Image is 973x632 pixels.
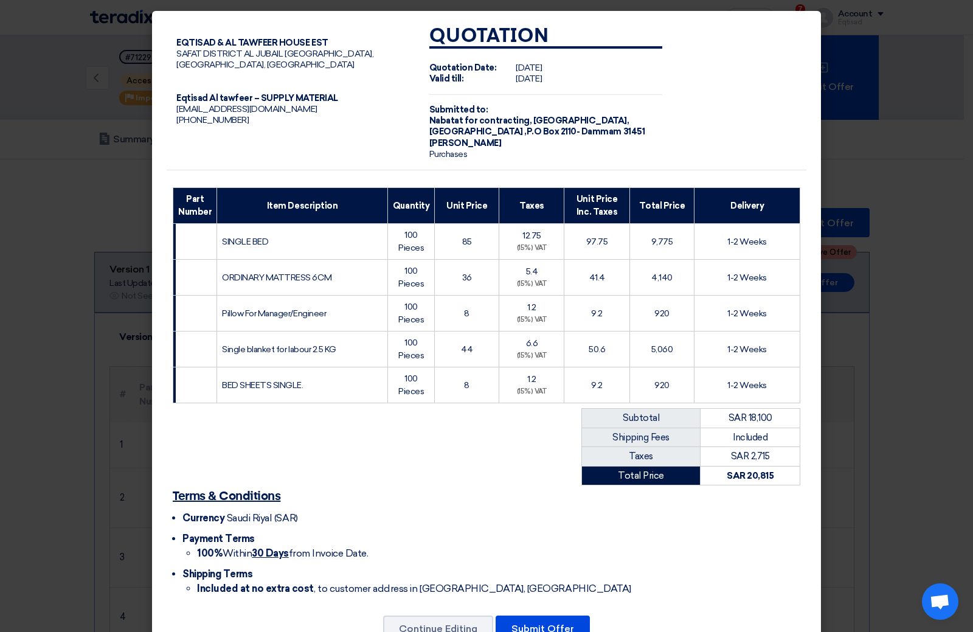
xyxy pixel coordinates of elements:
span: 50.6 [589,344,605,355]
span: 920 [654,308,670,319]
th: Delivery [694,188,800,224]
span: 9,775 [651,237,673,247]
td: SAR 18,100 [701,409,800,428]
div: (15%) VAT [504,387,559,397]
th: Taxes [499,188,564,224]
span: Shipping Terms [182,568,252,580]
span: 100 Pieces [398,230,424,253]
span: Nabatat for contracting, [429,116,532,126]
span: 100 Pieces [398,373,424,397]
div: (15%) VAT [504,243,559,254]
span: 6.6 [526,338,538,349]
span: 4,140 [651,273,673,283]
strong: Quotation [429,27,549,46]
strong: SAR 20,815 [727,470,774,481]
div: (15%) VAT [504,351,559,361]
strong: 100% [197,547,223,559]
div: Eqtisad Al tawfeer – SUPPLY MATERIAL [176,93,410,104]
span: 1-2 Weeks [727,273,767,283]
span: Pillow For Manager/Engineer [222,308,326,319]
span: Currency [182,512,224,524]
span: 8 [464,380,469,391]
span: 9.2 [591,380,603,391]
span: 85 [462,237,472,247]
span: SAFAT DISTRICT AL JUBAIL [GEOGRAPHIC_DATA], [GEOGRAPHIC_DATA], [GEOGRAPHIC_DATA] [176,49,373,70]
span: 100 Pieces [398,338,424,361]
span: 920 [654,380,670,391]
span: 12.75 [522,231,541,241]
span: 1-2 Weeks [727,380,767,391]
span: 100 Pieces [398,266,424,289]
span: 5.4 [526,266,538,277]
span: Within from Invoice Date. [197,547,368,559]
u: Terms & Conditions [173,490,280,502]
span: [EMAIL_ADDRESS][DOMAIN_NAME] [176,104,317,114]
span: Single blanket for labour 2.5 KG [222,344,336,355]
span: 1.2 [527,302,536,313]
strong: Included at no extra cost [197,583,314,594]
span: 8 [464,308,469,319]
span: 9.2 [591,308,603,319]
span: 41.4 [589,273,605,283]
span: Included [733,432,767,443]
span: 44 [461,344,473,355]
td: Taxes [582,447,701,467]
span: BED SHEETS SINGLE. [222,380,303,391]
span: 1.2 [527,374,536,384]
span: SINGLE BED [222,237,268,247]
span: 1-2 Weeks [727,308,767,319]
div: EQTISAD & AL TAWFEER HOUSE EST [176,38,410,49]
span: [DATE] [516,63,542,73]
td: Total Price [582,466,701,485]
th: Unit Price Inc. Taxes [564,188,629,224]
span: ORDINARY MATTRESS 6CM [222,273,331,283]
td: Shipping Fees [582,428,701,447]
div: (15%) VAT [504,315,559,325]
span: SAR 2,715 [731,451,770,462]
span: [PERSON_NAME] [429,138,502,148]
strong: Quotation Date: [429,63,497,73]
span: 100 Pieces [398,302,424,325]
span: [DATE] [516,74,542,84]
th: Total Price [629,188,694,224]
u: 30 Days [252,547,289,559]
li: , to customer address in [GEOGRAPHIC_DATA], [GEOGRAPHIC_DATA] [197,582,800,596]
span: 1-2 Weeks [727,237,767,247]
span: Payment Terms [182,533,255,544]
span: [PHONE_NUMBER] [176,115,249,125]
span: Purchases [429,149,468,159]
span: 1-2 Weeks [727,344,767,355]
th: Part Number [173,188,217,224]
div: (15%) VAT [504,279,559,290]
span: Saudi Riyal (SAR) [227,512,298,524]
strong: Submitted to: [429,105,488,115]
th: Quantity [387,188,434,224]
span: 97.75 [586,237,608,247]
th: Item Description [217,188,388,224]
span: [GEOGRAPHIC_DATA], [GEOGRAPHIC_DATA] ,P.O Box 2110- Dammam 31451 [429,116,645,137]
td: Subtotal [582,409,701,428]
span: 5,060 [651,344,673,355]
strong: Valid till: [429,74,464,84]
th: Unit Price [435,188,499,224]
a: Open chat [922,583,958,620]
span: 36 [462,273,472,283]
